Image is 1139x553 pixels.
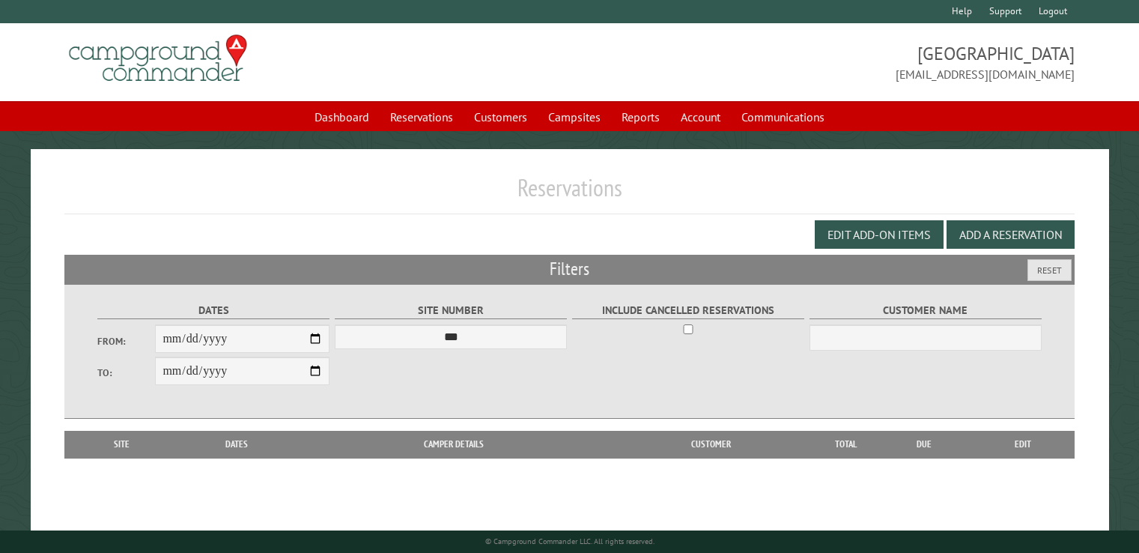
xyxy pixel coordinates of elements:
a: Dashboard [306,103,378,131]
a: Account [672,103,729,131]
button: Edit Add-on Items [815,220,944,249]
a: Customers [465,103,536,131]
th: Site [72,431,171,458]
th: Due [876,431,972,458]
button: Reset [1027,259,1072,281]
th: Edit [972,431,1075,458]
h2: Filters [64,255,1075,283]
a: Reports [613,103,669,131]
label: Include Cancelled Reservations [572,302,805,319]
label: Customer Name [810,302,1042,319]
th: Total [816,431,876,458]
button: Add a Reservation [947,220,1075,249]
a: Campsites [539,103,610,131]
img: Campground Commander [64,29,252,88]
label: From: [97,334,156,348]
span: [GEOGRAPHIC_DATA] [EMAIL_ADDRESS][DOMAIN_NAME] [570,41,1075,83]
label: Dates [97,302,330,319]
a: Communications [732,103,833,131]
th: Customer [606,431,816,458]
th: Camper Details [302,431,606,458]
h1: Reservations [64,173,1075,214]
th: Dates [171,431,302,458]
label: Site Number [335,302,568,319]
small: © Campground Commander LLC. All rights reserved. [485,537,654,546]
label: To: [97,366,156,380]
a: Reservations [381,103,462,131]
